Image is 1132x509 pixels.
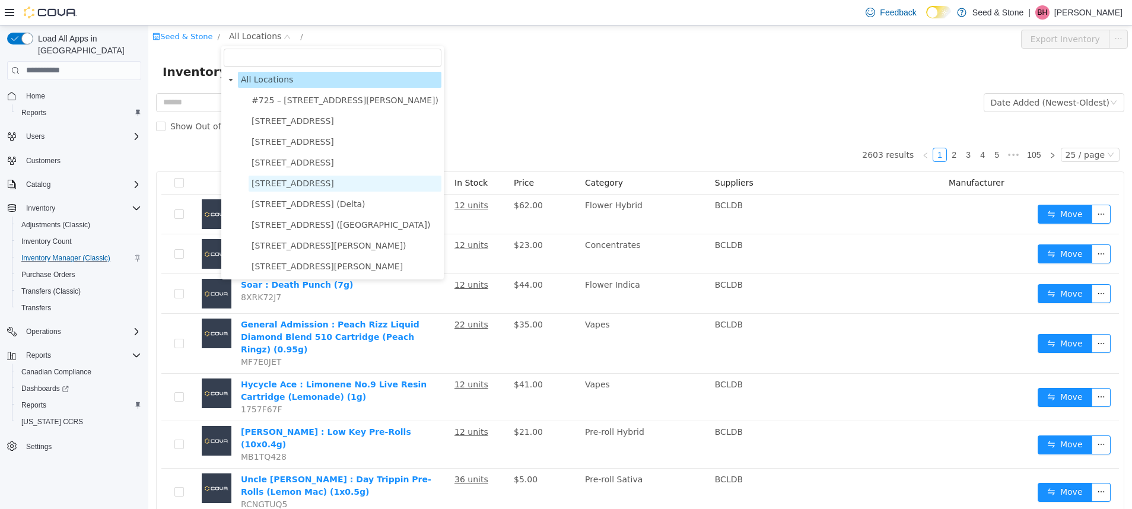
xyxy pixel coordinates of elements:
span: [STREET_ADDRESS][PERSON_NAME] [103,236,255,246]
button: icon: ellipsis [943,457,962,476]
span: Bh [1038,5,1048,20]
a: Inventory Count [17,234,77,249]
a: Purchase Orders [17,268,80,282]
span: RCNGTUQ5 [93,474,139,483]
span: Users [26,132,44,141]
span: Feedback [880,7,916,18]
button: icon: swapMove [889,457,944,476]
span: 590 Old Hope Princeton Way (Hope) [100,150,293,166]
img: Uncle Bob : Day Trippin Pre-Rolls (Lemon Mac) (1x0.5g) placeholder [53,448,83,478]
span: Inventory Manager (Classic) [21,253,110,263]
span: Dashboards [21,384,69,393]
span: Canadian Compliance [17,365,141,379]
span: Reports [21,348,141,362]
span: ••• [856,122,875,136]
a: Home [21,89,50,103]
button: Adjustments (Classic) [12,217,146,233]
span: Reports [17,106,141,120]
img: General Admission : Peach Rizz Liquid Diamond Blend 510 Cartridge (Peach Ringz) (0.95g) placeholder [53,293,83,323]
input: filter select [75,23,293,42]
span: $41.00 [365,354,395,364]
button: Catalog [21,177,55,192]
button: Purchase Orders [12,266,146,283]
span: BCLDB [567,215,594,224]
span: Settings [21,438,141,453]
button: Operations [21,325,66,339]
span: Customers [26,156,61,166]
td: Vapes [432,288,562,348]
span: $5.00 [365,449,389,459]
i: icon: caret-down [80,52,85,58]
i: icon: down [962,74,969,82]
span: Users [21,129,141,144]
li: 5 [841,122,856,136]
span: 1502 Admirals Road [100,88,293,104]
span: 15053 Marine Dr. [100,109,293,125]
button: Reports [12,104,146,121]
div: Bailey howes [1035,5,1050,20]
a: [PERSON_NAME] : Low Key Pre-Rolls (10x0.4g) [93,402,263,424]
a: Adjustments (Classic) [17,218,95,232]
td: Flower Indica [432,249,562,288]
span: [STREET_ADDRESS] (Delta) [103,174,217,183]
span: [STREET_ADDRESS] ([GEOGRAPHIC_DATA]) [103,195,282,204]
span: Reports [21,108,46,117]
span: Reports [21,400,46,410]
li: 2 [799,122,813,136]
button: icon: swapMove [889,179,944,198]
button: icon: ellipsis [943,219,962,238]
span: BCLDB [567,175,594,184]
a: Transfers (Classic) [17,284,85,298]
span: [STREET_ADDRESS] [103,91,186,100]
span: Reports [17,398,141,412]
span: 512 Young Drive (Coquitlam) [100,129,293,145]
button: Inventory Manager (Classic) [12,250,146,266]
img: Tweed : Sour Sucker Mints (14g) placeholder [53,174,83,203]
u: 36 units [306,449,340,459]
span: $35.00 [365,294,395,304]
button: Inventory [2,200,146,217]
span: Washington CCRS [17,415,141,429]
td: Pre-roll Sativa [432,443,562,491]
a: Soar : Death Punch (7g) [93,254,205,264]
span: Dashboards [17,381,141,396]
button: icon: ellipsis [943,259,962,278]
span: [STREET_ADDRESS][PERSON_NAME]) [103,215,258,225]
u: 12 units [306,402,340,411]
span: 616 Chester Rd. (Delta) [100,171,293,187]
span: 8XRK72J7 [93,267,133,276]
button: Reports [21,348,56,362]
button: Users [21,129,49,144]
span: Customers [21,153,141,168]
span: Transfers [17,301,141,315]
span: Dark Mode [926,18,927,19]
a: icon: shopSeed & Stone [4,7,64,15]
a: Dashboards [17,381,74,396]
span: $44.00 [365,254,395,264]
u: 12 units [306,354,340,364]
u: 12 units [306,215,340,224]
span: / [152,7,154,15]
a: Customers [21,154,65,168]
span: Load All Apps in [GEOGRAPHIC_DATA] [33,33,141,56]
span: / [69,7,72,15]
a: Dashboards [12,380,146,397]
li: Next 5 Pages [856,122,875,136]
span: Transfers (Classic) [17,284,141,298]
span: 1757F67F [93,379,134,389]
li: 105 [875,122,896,136]
span: 8050 Lickman Road # 103 (Chilliwack) [100,212,293,228]
span: Purchase Orders [21,270,75,279]
span: Catalog [21,177,141,192]
span: Adjustments (Classic) [17,218,141,232]
u: 22 units [306,294,340,304]
span: MF7E0JET [93,332,133,341]
img: 5 Points Cannabis : Tumble Kief (2g) placeholder [53,214,83,243]
u: 12 units [306,254,340,264]
img: TRYGG : Low Key Pre-Rolls (10x0.4g) placeholder [53,400,83,430]
span: [STREET_ADDRESS] [103,132,186,142]
button: icon: swapMove [889,410,944,429]
button: Reports [2,347,146,364]
a: Inventory Manager (Classic) [17,251,115,265]
div: 25 / page [917,123,956,136]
